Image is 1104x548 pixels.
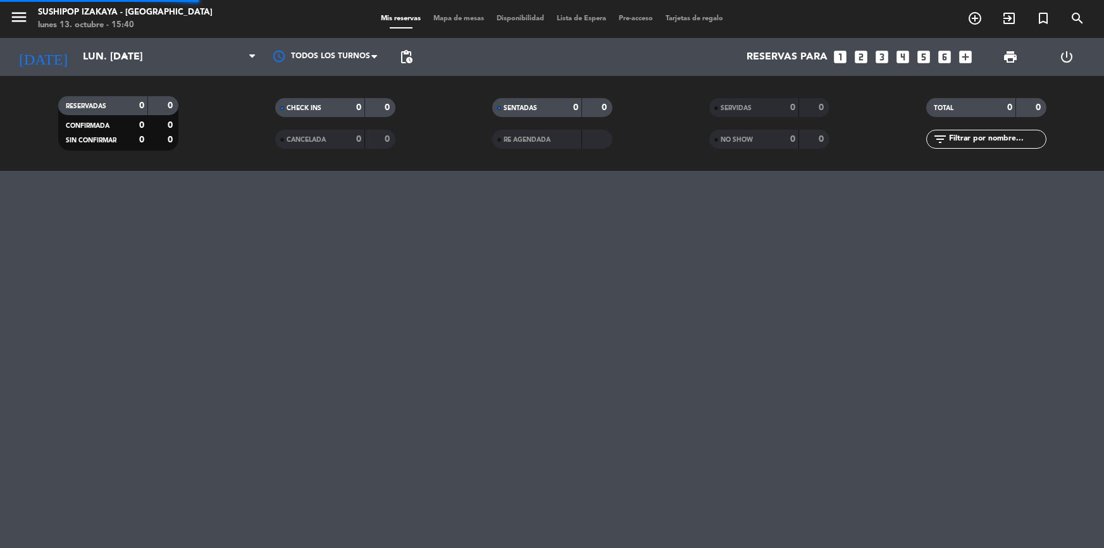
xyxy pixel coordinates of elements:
i: looks_two [853,49,869,65]
i: looks_3 [874,49,890,65]
strong: 0 [139,135,144,144]
span: SERVIDAS [721,105,752,111]
i: arrow_drop_down [118,49,133,65]
strong: 0 [790,103,795,112]
i: menu [9,8,28,27]
i: looks_4 [895,49,911,65]
span: RE AGENDADA [504,137,550,143]
div: Sushipop Izakaya - [GEOGRAPHIC_DATA] [38,6,213,19]
span: TOTAL [934,105,953,111]
strong: 0 [790,135,795,144]
strong: 0 [139,121,144,130]
span: print [1003,49,1018,65]
strong: 0 [385,135,392,144]
strong: 0 [168,135,175,144]
strong: 0 [168,121,175,130]
i: power_settings_new [1059,49,1074,65]
strong: 0 [1036,103,1043,112]
strong: 0 [1007,103,1012,112]
input: Filtrar por nombre... [948,132,1046,146]
i: add_circle_outline [967,11,983,26]
button: menu [9,8,28,31]
i: turned_in_not [1036,11,1051,26]
strong: 0 [573,103,578,112]
span: Lista de Espera [550,15,612,22]
strong: 0 [356,135,361,144]
span: CONFIRMADA [66,123,109,129]
i: looks_one [832,49,848,65]
span: pending_actions [399,49,414,65]
i: filter_list [933,132,948,147]
span: Mapa de mesas [427,15,490,22]
span: Tarjetas de regalo [659,15,729,22]
strong: 0 [819,103,826,112]
i: add_box [957,49,974,65]
span: SIN CONFIRMAR [66,137,116,144]
i: search [1070,11,1085,26]
strong: 0 [168,101,175,110]
strong: 0 [139,101,144,110]
div: LOG OUT [1039,38,1095,76]
strong: 0 [819,135,826,144]
span: CANCELADA [287,137,326,143]
span: SENTADAS [504,105,537,111]
span: NO SHOW [721,137,753,143]
span: Disponibilidad [490,15,550,22]
i: looks_6 [936,49,953,65]
span: CHECK INS [287,105,321,111]
i: [DATE] [9,43,77,71]
i: exit_to_app [1002,11,1017,26]
span: Mis reservas [375,15,427,22]
strong: 0 [356,103,361,112]
i: looks_5 [915,49,932,65]
span: Reservas para [747,51,828,63]
span: RESERVADAS [66,103,106,109]
span: Pre-acceso [612,15,659,22]
strong: 0 [602,103,609,112]
strong: 0 [385,103,392,112]
div: lunes 13. octubre - 15:40 [38,19,213,32]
